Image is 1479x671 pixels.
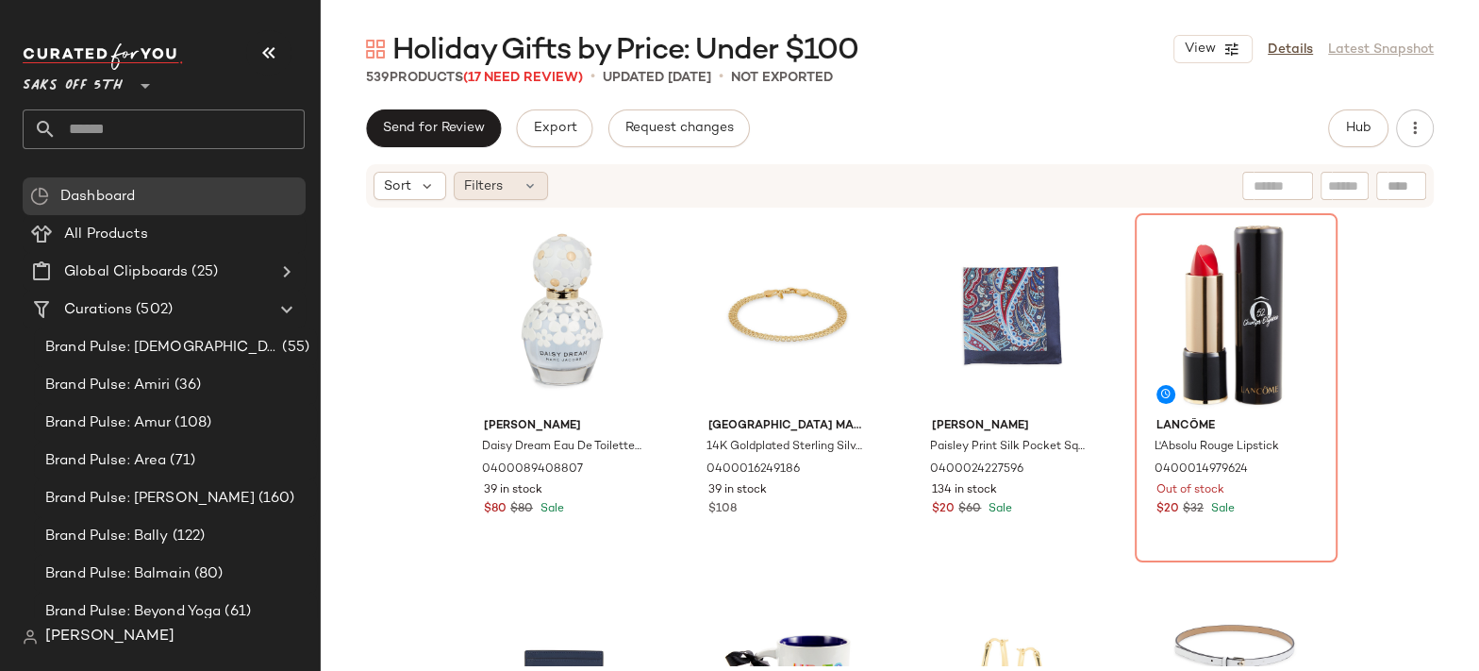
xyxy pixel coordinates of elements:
[45,526,169,547] span: Brand Pulse: Bally
[708,482,767,499] span: 39 in stock
[1155,461,1248,478] span: 0400014979624
[482,439,641,456] span: Daisy Dream Eau De Toilette Spray
[392,32,858,70] span: Holiday Gifts by Price: Under $100
[1173,35,1253,63] button: View
[384,176,411,196] span: Sort
[64,299,132,321] span: Curations
[169,526,206,547] span: (122)
[1156,482,1224,499] span: Out of stock
[171,412,211,434] span: (108)
[1184,42,1216,57] span: View
[590,66,595,89] span: •
[191,563,224,585] span: (80)
[45,626,174,648] span: [PERSON_NAME]
[917,220,1106,411] img: 0400024227596_NAVYRED
[1155,439,1279,456] span: L'Absolu Rouge Lipstick
[537,503,564,515] span: Sale
[958,501,981,518] span: $60
[1328,109,1388,147] button: Hub
[166,450,195,472] span: (71)
[608,109,750,147] button: Request changes
[1141,220,1331,411] img: 0400014979624
[64,261,188,283] span: Global Clipboards
[930,439,1089,456] span: Paisley Print Silk Pocket Square
[532,121,576,136] span: Export
[708,501,737,518] span: $108
[23,629,38,645] img: svg%3e
[64,224,148,245] span: All Products
[221,601,251,623] span: (61)
[171,375,202,396] span: (36)
[1156,418,1316,435] span: Lancôme
[510,501,533,518] span: $80
[708,418,868,435] span: [GEOGRAPHIC_DATA] Made in [GEOGRAPHIC_DATA]
[1345,121,1371,136] span: Hub
[719,66,723,89] span: •
[484,501,507,518] span: $80
[366,109,501,147] button: Send for Review
[482,461,583,478] span: 0400089408807
[255,488,295,510] span: (160)
[1207,503,1235,515] span: Sale
[366,40,385,59] img: svg%3e
[932,482,997,499] span: 134 in stock
[603,68,711,88] p: updated [DATE]
[45,563,191,585] span: Brand Pulse: Balmain
[45,337,278,359] span: Brand Pulse: [DEMOGRAPHIC_DATA]
[278,337,309,359] span: (55)
[930,461,1023,478] span: 0400024227596
[23,64,123,98] span: Saks OFF 5TH
[985,503,1012,515] span: Sale
[1183,501,1204,518] span: $32
[45,375,171,396] span: Brand Pulse: Amiri
[464,176,503,196] span: Filters
[932,501,955,518] span: $20
[932,418,1091,435] span: [PERSON_NAME]
[516,109,592,147] button: Export
[706,461,800,478] span: 0400016249186
[45,488,255,510] span: Brand Pulse: [PERSON_NAME]
[693,220,883,411] img: 0400016249186
[463,71,583,85] span: (17 Need Review)
[45,450,166,472] span: Brand Pulse: Area
[484,482,542,499] span: 39 in stock
[188,261,218,283] span: (25)
[132,299,173,321] span: (502)
[1156,501,1179,518] span: $20
[469,220,658,411] img: 0400089408807
[45,412,171,434] span: Brand Pulse: Amur
[366,68,583,88] div: Products
[484,418,643,435] span: [PERSON_NAME]
[624,121,734,136] span: Request changes
[60,186,135,208] span: Dashboard
[30,187,49,206] img: svg%3e
[1268,40,1313,59] a: Details
[45,601,221,623] span: Brand Pulse: Beyond Yoga
[706,439,866,456] span: 14K Goldplated Sterling Silver Bracelet
[23,43,183,70] img: cfy_white_logo.C9jOOHJF.svg
[366,71,390,85] span: 539
[382,121,485,136] span: Send for Review
[731,68,833,88] p: Not Exported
